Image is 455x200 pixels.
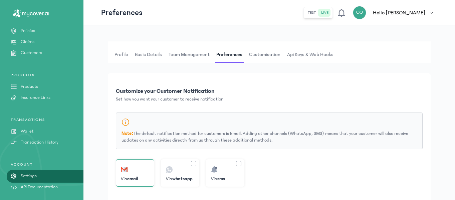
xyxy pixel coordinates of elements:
[127,176,138,182] span: email
[116,86,423,96] p: Customize your Customer Notification
[21,94,50,101] p: Insurance Links
[215,47,244,63] span: Preferences
[248,47,286,63] button: Customisation
[373,9,425,17] p: Hello [PERSON_NAME]
[21,49,42,56] p: Customers
[21,83,38,90] p: Products
[167,47,211,63] span: Team Management
[353,6,437,19] button: OOHello [PERSON_NAME]
[167,47,215,63] button: Team Management
[248,47,282,63] span: Customisation
[116,96,423,103] p: Set how you want your customer to receive notification
[318,9,331,17] button: live
[122,130,417,144] p: The default notification method for customers is Email. Adding other channels (WhatsApp, SMS) mea...
[101,7,143,18] p: Preferences
[211,176,239,183] p: Via
[122,131,134,136] span: Note:
[21,27,35,34] p: Policies
[134,47,163,63] span: Basic details
[21,38,34,45] p: Claims
[305,9,318,17] button: test
[113,47,134,63] button: Profile
[21,128,33,135] p: Wallet
[166,176,194,183] p: Via
[21,139,58,146] p: Transaction History
[353,6,366,19] div: OO
[21,184,58,191] p: API Documentation
[217,176,225,182] span: sms
[286,47,339,63] button: Api Keys & Web hooks
[134,47,167,63] button: Basic details
[121,176,149,183] p: Via
[286,47,335,63] span: Api Keys & Web hooks
[21,173,37,180] p: Settings
[215,47,248,63] button: Preferences
[172,176,193,182] span: whatsapp
[113,47,130,63] span: Profile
